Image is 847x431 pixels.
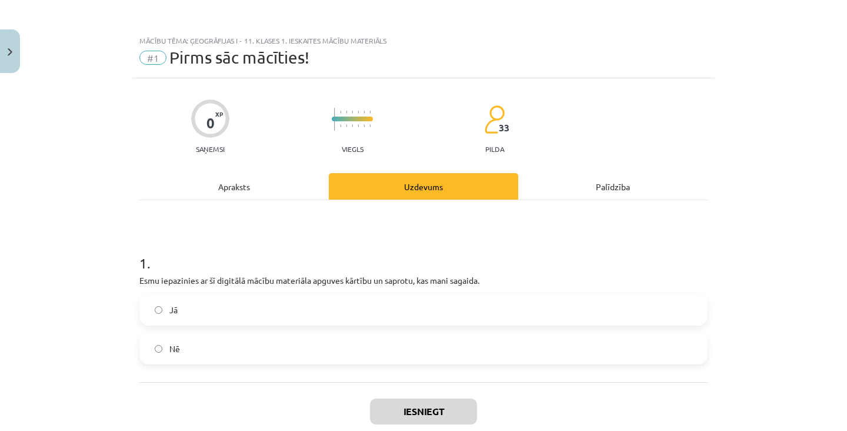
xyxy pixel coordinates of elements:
[334,108,335,131] img: icon-long-line-d9ea69661e0d244f92f715978eff75569469978d946b2353a9bb055b3ed8787d.svg
[369,124,371,127] img: icon-short-line-57e1e144782c952c97e751825c79c345078a6d821885a25fce030b3d8c18986b.svg
[206,115,215,131] div: 0
[485,145,504,153] p: pilda
[139,274,708,287] p: Esmu iepazinies ar šī digitālā mācību materiāla apguves kārtību un saprotu, kas mani sagaida.
[169,48,309,67] span: Pirms sāc mācīties!
[499,122,509,133] span: 33
[329,173,518,200] div: Uzdevums
[352,124,353,127] img: icon-short-line-57e1e144782c952c97e751825c79c345078a6d821885a25fce030b3d8c18986b.svg
[169,304,178,316] span: Jā
[370,399,477,425] button: Iesniegt
[139,173,329,200] div: Apraksts
[139,37,708,45] div: Mācību tēma: Ģeogrāfijas i - 11. klases 1. ieskaites mācību materiāls
[358,111,359,114] img: icon-short-line-57e1e144782c952c97e751825c79c345078a6d821885a25fce030b3d8c18986b.svg
[8,48,12,56] img: icon-close-lesson-0947bae3869378f0d4975bcd49f059093ad1ed9edebbc8119c70593378902aed.svg
[369,111,371,114] img: icon-short-line-57e1e144782c952c97e751825c79c345078a6d821885a25fce030b3d8c18986b.svg
[346,124,347,127] img: icon-short-line-57e1e144782c952c97e751825c79c345078a6d821885a25fce030b3d8c18986b.svg
[191,145,229,153] p: Saņemsi
[139,51,166,65] span: #1
[364,111,365,114] img: icon-short-line-57e1e144782c952c97e751825c79c345078a6d821885a25fce030b3d8c18986b.svg
[352,111,353,114] img: icon-short-line-57e1e144782c952c97e751825c79c345078a6d821885a25fce030b3d8c18986b.svg
[358,124,359,127] img: icon-short-line-57e1e144782c952c97e751825c79c345078a6d821885a25fce030b3d8c18986b.svg
[346,111,347,114] img: icon-short-line-57e1e144782c952c97e751825c79c345078a6d821885a25fce030b3d8c18986b.svg
[342,145,364,153] p: Viegls
[340,111,341,114] img: icon-short-line-57e1e144782c952c97e751825c79c345078a6d821885a25fce030b3d8c18986b.svg
[155,306,162,314] input: Jā
[484,105,505,134] img: students-c634bb4e5e11cddfef0936a35e636f08e4e9abd3cc4e673bd6f9a4125e45ecb1.svg
[518,173,708,200] div: Palīdzība
[155,345,162,353] input: Nē
[215,111,223,117] span: XP
[364,124,365,127] img: icon-short-line-57e1e144782c952c97e751825c79c345078a6d821885a25fce030b3d8c18986b.svg
[340,124,341,127] img: icon-short-line-57e1e144782c952c97e751825c79c345078a6d821885a25fce030b3d8c18986b.svg
[169,343,180,355] span: Nē
[139,234,708,271] h1: 1 .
